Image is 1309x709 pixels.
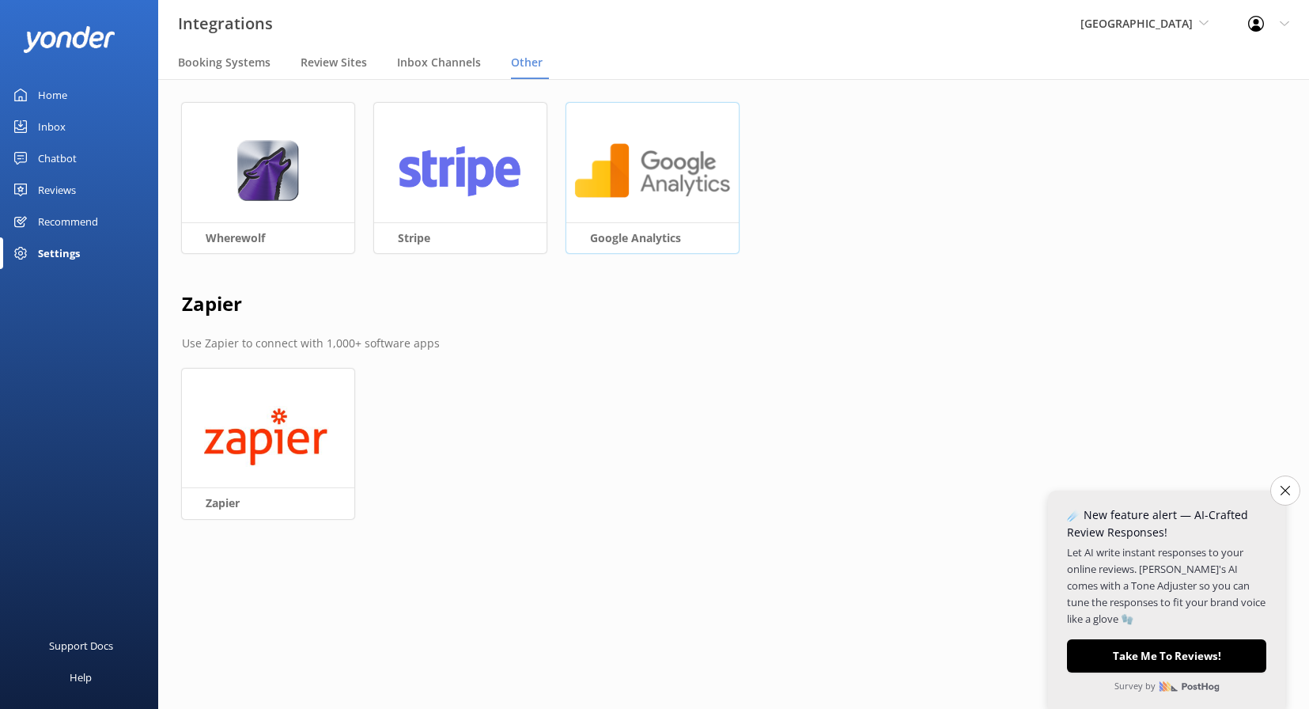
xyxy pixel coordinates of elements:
[566,103,739,253] a: Google Analytics
[182,369,354,519] a: Zapier
[38,111,66,142] div: Inbox
[38,174,76,206] div: Reviews
[397,55,481,70] span: Inbox Channels
[178,11,273,36] h3: Integrations
[374,222,547,253] h3: Stripe
[236,140,299,201] img: wherewolf.png
[182,103,354,253] a: Wherewolf
[182,487,354,518] h3: Zapier
[374,103,547,253] a: Stripe
[182,335,1285,352] p: Use Zapier to connect with 1,000+ software apps
[301,55,367,70] span: Review Sites
[182,222,354,253] h3: Wherewolf
[49,630,113,662] div: Support Docs
[574,140,731,201] img: google-analytics.png
[38,237,80,269] div: Settings
[182,289,1285,319] h2: Zapier
[178,55,271,70] span: Booking Systems
[38,206,98,237] div: Recommend
[566,222,739,253] h3: Google Analytics
[70,662,92,693] div: Help
[511,55,543,70] span: Other
[38,79,67,111] div: Home
[1080,16,1193,31] span: [GEOGRAPHIC_DATA]
[24,26,115,52] img: yonder-white-logo.png
[382,140,539,201] img: stripe.png
[204,406,333,467] img: zapier.png
[38,142,77,174] div: Chatbot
